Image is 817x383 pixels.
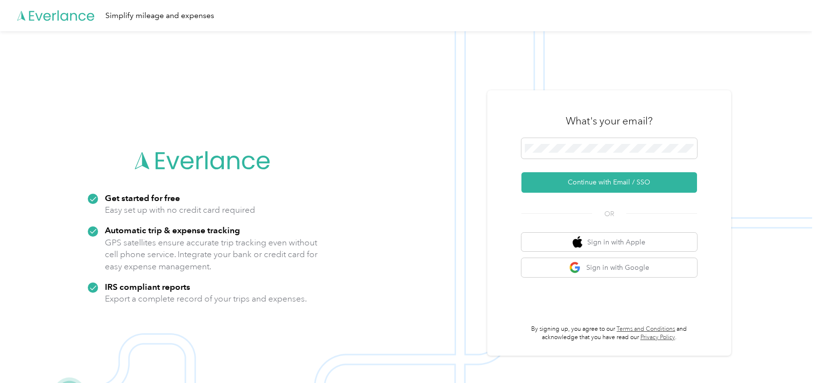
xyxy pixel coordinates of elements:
[521,233,697,252] button: apple logoSign in with Apple
[566,114,653,128] h3: What's your email?
[105,237,318,273] p: GPS satellites ensure accurate trip tracking even without cell phone service. Integrate your bank...
[592,209,626,219] span: OR
[105,193,180,203] strong: Get started for free
[105,225,240,235] strong: Automatic trip & expense tracking
[640,334,675,341] a: Privacy Policy
[617,325,675,333] a: Terms and Conditions
[762,328,817,383] iframe: Everlance-gr Chat Button Frame
[521,172,697,193] button: Continue with Email / SSO
[569,262,581,274] img: google logo
[105,10,214,22] div: Simplify mileage and expenses
[573,236,582,248] img: apple logo
[105,204,255,216] p: Easy set up with no credit card required
[521,325,697,342] p: By signing up, you agree to our and acknowledge that you have read our .
[105,293,307,305] p: Export a complete record of your trips and expenses.
[105,282,190,292] strong: IRS compliant reports
[521,258,697,277] button: google logoSign in with Google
